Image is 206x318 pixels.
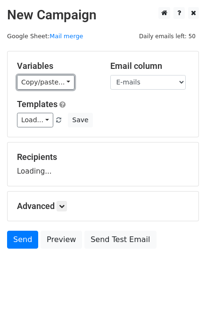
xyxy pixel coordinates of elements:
[84,231,156,249] a: Send Test Email
[41,231,82,249] a: Preview
[17,152,189,162] h5: Recipients
[17,152,189,176] div: Loading...
[7,33,83,40] small: Google Sheet:
[17,75,74,90] a: Copy/paste...
[17,99,58,109] a: Templates
[110,61,190,71] h5: Email column
[7,7,199,23] h2: New Campaign
[68,113,92,127] button: Save
[136,33,199,40] a: Daily emails left: 50
[49,33,83,40] a: Mail merge
[17,61,96,71] h5: Variables
[17,201,189,211] h5: Advanced
[17,113,53,127] a: Load...
[7,231,38,249] a: Send
[136,31,199,42] span: Daily emails left: 50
